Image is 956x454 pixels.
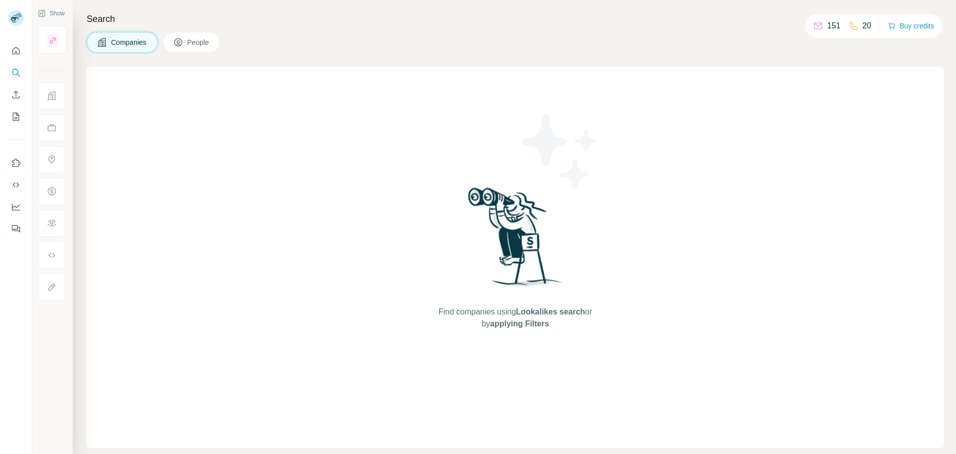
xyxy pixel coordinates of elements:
button: Dashboard [8,198,24,216]
button: Use Surfe API [8,176,24,194]
span: People [187,37,210,47]
span: Lookalikes search [516,307,585,316]
button: Enrich CSV [8,86,24,104]
button: My lists [8,108,24,126]
span: Companies [111,37,147,47]
button: Buy credits [888,19,934,33]
button: Use Surfe on LinkedIn [8,154,24,172]
button: Show [31,6,72,21]
button: Quick start [8,42,24,60]
h4: Search [87,12,944,26]
img: Surfe Illustration - Woman searching with binoculars [464,185,567,296]
img: Surfe Illustration - Stars [515,107,605,196]
button: Feedback [8,220,24,238]
p: 151 [827,20,840,32]
button: Search [8,64,24,82]
span: Find companies using or by [436,306,595,330]
p: 20 [862,20,871,32]
span: applying Filters [490,319,549,328]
